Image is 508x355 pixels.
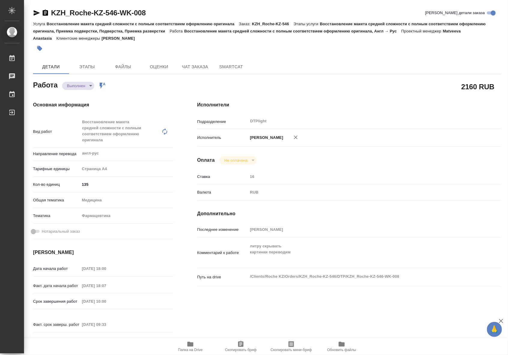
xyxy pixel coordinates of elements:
h4: Оплата [197,157,215,164]
div: RUB [248,187,476,197]
h2: 2160 RUB [461,81,494,92]
p: Последнее изменение [197,227,248,233]
button: Скопировать бриф [216,338,266,355]
span: Скопировать мини-бриф [271,348,312,352]
h4: Основная информация [33,101,173,109]
p: Клиентские менеджеры [56,36,102,41]
p: Восстановление макета средней сложности с полным соответствием оформлению оригинала [47,22,239,26]
p: Факт. срок заверш. работ [33,322,80,328]
div: Страница А4 [80,164,173,174]
button: Добавить тэг [33,42,46,55]
span: Нотариальный заказ [42,228,80,234]
button: 🙏 [487,322,502,337]
span: Этапы [73,63,101,71]
p: Комментарий к работе [197,250,248,256]
h4: [PERSON_NAME] [33,249,173,256]
p: Факт. дата начала работ [33,283,80,289]
span: Детали [37,63,65,71]
p: Заказ: [239,22,252,26]
div: Выполнен [219,156,256,164]
p: Услуга [33,22,47,26]
p: Путь на drive [197,274,248,280]
button: Папка на Drive [165,338,216,355]
span: Папка на Drive [178,348,203,352]
div: Фармацевтика [80,211,173,221]
p: Общая тематика [33,197,80,203]
span: SmartCat [217,63,246,71]
input: Пустое поле [80,264,132,273]
p: Кол-во единиц [33,182,80,188]
input: ✎ Введи что-нибудь [80,336,132,344]
button: Обновить файлы [316,338,367,355]
p: Срок завершения работ [33,298,80,305]
input: Пустое поле [248,172,476,181]
p: [PERSON_NAME] [248,135,283,141]
button: Скопировать мини-бриф [266,338,316,355]
span: Оценки [145,63,174,71]
button: Удалить исполнителя [289,131,302,144]
h4: Исполнители [197,101,501,109]
textarea: /Clients/Roche KZ/Orders/KZH_Roche-KZ-546/DTP/KZH_Roche-KZ-546-WK-008 [248,271,476,282]
span: Чат заказа [181,63,210,71]
button: Скопировать ссылку [42,9,49,17]
p: Тарифные единицы [33,166,80,172]
span: Скопировать бриф [225,348,256,352]
p: Валюта [197,189,248,195]
div: Выполнен [62,82,94,90]
button: Выполнен [65,83,87,88]
button: Не оплачена [222,158,249,163]
p: Исполнитель [197,135,248,141]
p: Дата начала работ [33,266,80,272]
input: Пустое поле [80,320,132,329]
button: Скопировать ссылку для ЯМессенджера [33,9,40,17]
input: Пустое поле [80,281,132,290]
textarea: литру скрывать картинки переводим [248,241,476,263]
p: Работа [170,29,184,33]
p: Подразделение [197,119,248,125]
p: Этапы услуги [294,22,320,26]
span: [PERSON_NAME] детали заказа [425,10,485,16]
div: Медицина [80,195,173,205]
a: KZH_Roche-KZ-546-WK-008 [51,9,146,17]
p: Вид работ [33,129,80,135]
p: Matveeva Anastasia [33,29,461,41]
span: Обновить файлы [327,348,356,352]
p: Срок завершения услуги [33,337,80,343]
p: Ставка [197,174,248,180]
input: ✎ Введи что-нибудь [80,180,173,189]
p: KZH_Roche-KZ-546 [252,22,294,26]
h2: Работа [33,79,58,90]
p: Восстановление макета средней сложности с полным соответствием оформлению оригинала, Англ → Рус [184,29,401,33]
input: Пустое поле [248,225,476,234]
h4: Дополнительно [197,210,501,217]
p: Проектный менеджер [401,29,443,33]
span: 🙏 [489,323,500,336]
p: Направление перевода [33,151,80,157]
span: Файлы [109,63,138,71]
p: Тематика [33,213,80,219]
input: Пустое поле [80,297,132,306]
p: [PERSON_NAME] [101,36,139,41]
